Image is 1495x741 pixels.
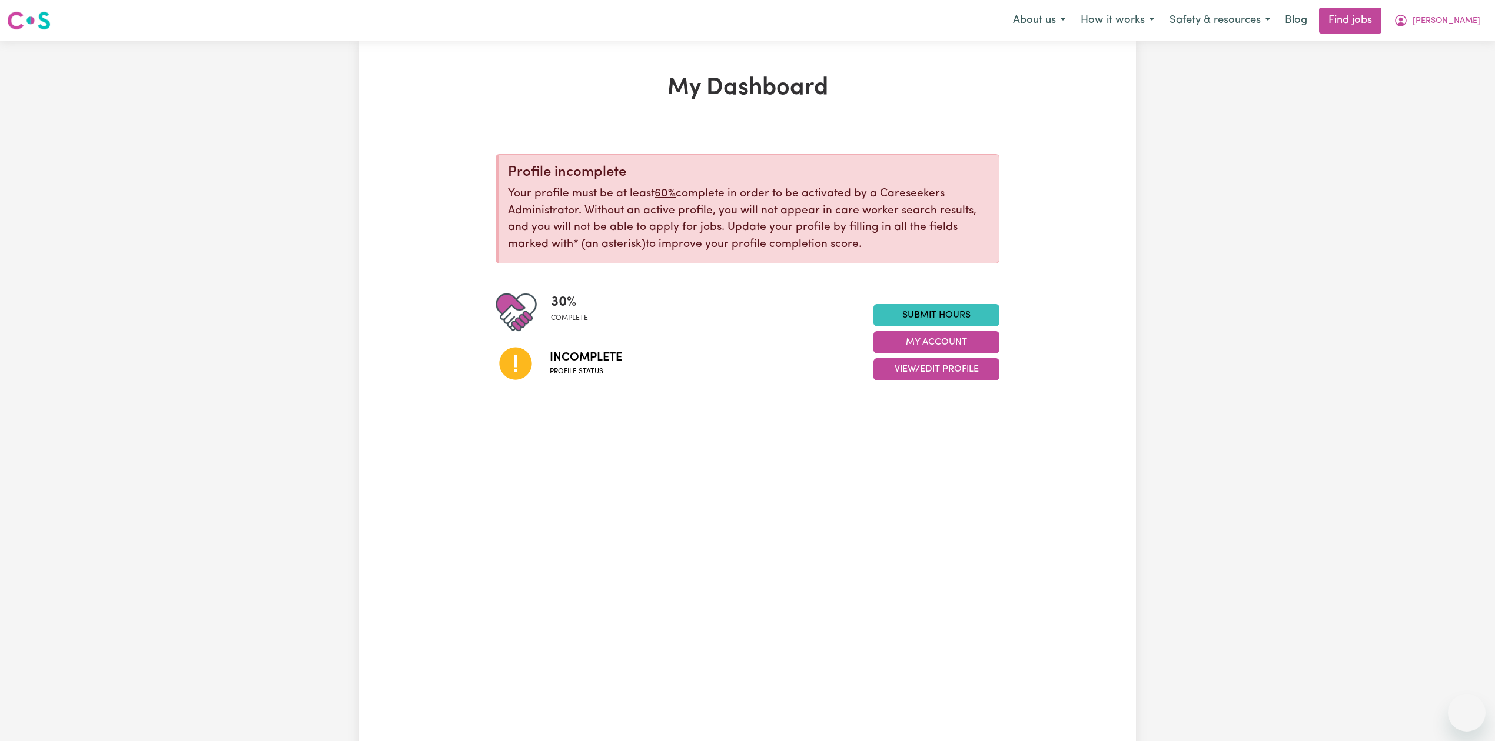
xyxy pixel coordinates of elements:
a: Find jobs [1319,8,1381,34]
button: About us [1005,8,1073,33]
button: My Account [873,331,999,353]
span: Profile status [550,366,622,377]
a: Blog [1278,8,1314,34]
span: an asterisk [573,239,646,250]
h1: My Dashboard [496,74,999,102]
a: Careseekers logo [7,7,51,34]
span: [PERSON_NAME] [1413,15,1480,28]
button: View/Edit Profile [873,358,999,380]
span: complete [551,313,588,323]
u: 60% [655,188,676,199]
button: How it works [1073,8,1162,33]
div: Profile completeness: 30% [551,292,597,333]
div: Profile incomplete [508,164,989,181]
span: 30 % [551,292,588,313]
img: Careseekers logo [7,10,51,31]
iframe: Button to launch messaging window [1448,694,1486,732]
p: Your profile must be at least complete in order to be activated by a Careseekers Administrator. W... [508,186,989,253]
span: Incomplete [550,349,622,366]
button: Safety & resources [1162,8,1278,33]
a: Submit Hours [873,304,999,326]
button: My Account [1386,8,1488,33]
